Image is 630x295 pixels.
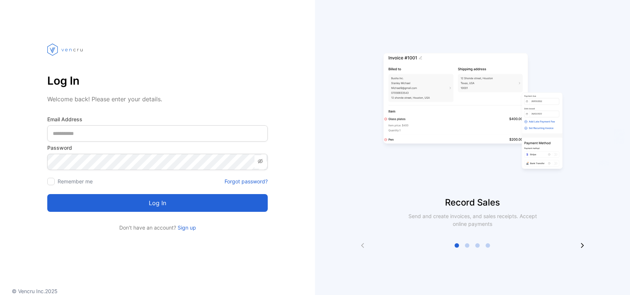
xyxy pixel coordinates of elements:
[47,72,268,89] p: Log In
[47,144,268,152] label: Password
[176,224,196,231] a: Sign up
[47,194,268,212] button: Log in
[58,178,93,184] label: Remember me
[47,115,268,123] label: Email Address
[402,212,544,228] p: Send and create invoices, and sales receipts. Accept online payments
[380,30,565,196] img: slider image
[47,30,84,69] img: vencru logo
[315,196,630,209] p: Record Sales
[47,224,268,231] p: Don't have an account?
[47,95,268,104] p: Welcome back! Please enter your details.
[225,177,268,185] a: Forgot password?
